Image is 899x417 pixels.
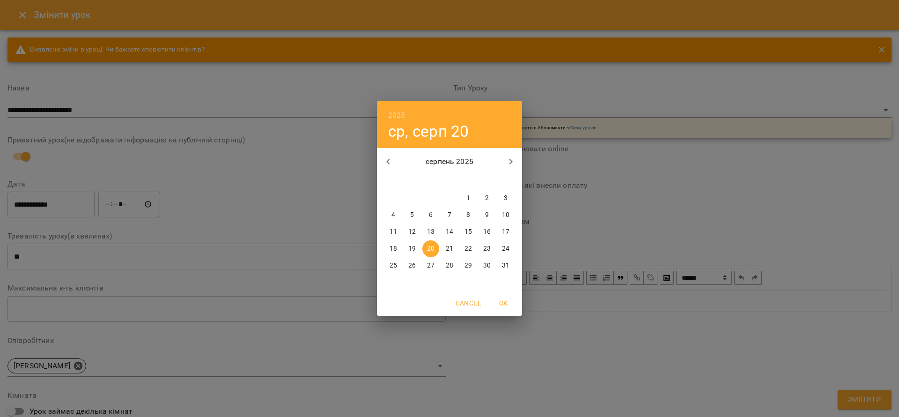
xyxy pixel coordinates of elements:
[446,261,453,270] p: 28
[385,176,402,185] span: пн
[504,194,508,203] p: 3
[452,295,485,312] button: Cancel
[441,176,458,185] span: чт
[497,207,514,223] button: 10
[488,295,518,312] button: OK
[502,227,509,237] p: 17
[427,244,435,253] p: 20
[391,210,395,220] p: 4
[422,223,439,240] button: 13
[479,257,495,274] button: 30
[502,244,509,253] p: 24
[388,122,469,141] button: ср, серп 20
[464,261,472,270] p: 29
[460,257,477,274] button: 29
[497,257,514,274] button: 31
[404,207,420,223] button: 5
[427,227,435,237] p: 13
[422,257,439,274] button: 27
[485,210,489,220] p: 9
[466,210,470,220] p: 8
[479,190,495,207] button: 2
[441,240,458,257] button: 21
[479,176,495,185] span: сб
[422,207,439,223] button: 6
[404,176,420,185] span: вт
[427,261,435,270] p: 27
[385,223,402,240] button: 11
[446,227,453,237] p: 14
[404,223,420,240] button: 12
[410,210,414,220] p: 5
[497,223,514,240] button: 17
[408,227,416,237] p: 12
[464,227,472,237] p: 15
[466,194,470,203] p: 1
[448,210,451,220] p: 7
[404,257,420,274] button: 26
[460,190,477,207] button: 1
[441,207,458,223] button: 7
[422,176,439,185] span: ср
[422,240,439,257] button: 20
[479,240,495,257] button: 23
[483,261,491,270] p: 30
[456,298,481,309] span: Cancel
[441,257,458,274] button: 28
[408,244,416,253] p: 19
[446,244,453,253] p: 21
[390,227,397,237] p: 11
[464,244,472,253] p: 22
[483,227,491,237] p: 16
[441,223,458,240] button: 14
[385,207,402,223] button: 4
[460,223,477,240] button: 15
[479,207,495,223] button: 9
[399,156,500,167] p: серпень 2025
[404,240,420,257] button: 19
[390,261,397,270] p: 25
[492,298,515,309] span: OK
[460,207,477,223] button: 8
[502,210,509,220] p: 10
[390,244,397,253] p: 18
[429,210,433,220] p: 6
[388,109,405,122] button: 2025
[408,261,416,270] p: 26
[502,261,509,270] p: 31
[497,176,514,185] span: нд
[460,240,477,257] button: 22
[485,194,489,203] p: 2
[385,240,402,257] button: 18
[497,240,514,257] button: 24
[460,176,477,185] span: пт
[483,244,491,253] p: 23
[479,223,495,240] button: 16
[497,190,514,207] button: 3
[385,257,402,274] button: 25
